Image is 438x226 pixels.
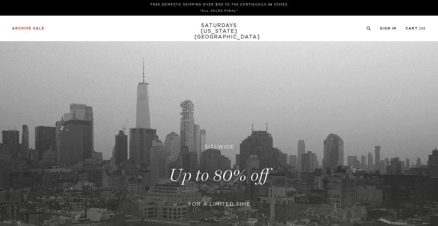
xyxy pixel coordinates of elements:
p: *ALL SALES FINAL* [14,9,424,13]
small: 0 [421,27,424,30]
a: Sign In [380,27,397,30]
a: SATURDAYS[US_STATE][GEOGRAPHIC_DATA] [194,23,244,40]
a: Archive Sale [12,27,44,30]
p: FREE DOMESTIC SHIPPING OVER $150 TO THE CONTIGUOUS 48 STATES [14,2,424,7]
a: Cart (0) [406,27,426,30]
